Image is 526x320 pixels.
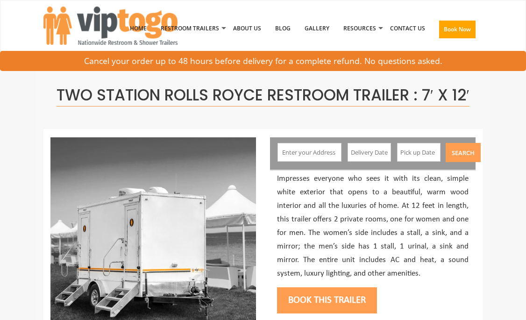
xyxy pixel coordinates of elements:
[298,4,336,53] a: Gallery
[123,4,154,53] a: Home
[277,172,469,280] p: Impresses everyone who sees it with its clean, simple white exterior that opens to a beautiful, w...
[348,143,391,162] input: Delivery Date
[43,7,178,45] img: VIPTOGO
[268,4,298,53] a: Blog
[439,21,476,38] button: Book Now
[226,4,268,53] a: About Us
[277,143,341,162] input: Enter your Address
[277,287,377,313] button: Book this trailer
[154,4,226,53] a: Restroom Trailers
[336,4,383,53] a: Resources
[57,84,469,107] span: Two Station Rolls Royce Restroom Trailer : 7′ x 12′
[383,4,432,53] a: Contact Us
[446,143,481,162] button: Search
[397,143,441,162] input: Pick up Date
[432,4,483,58] a: Book Now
